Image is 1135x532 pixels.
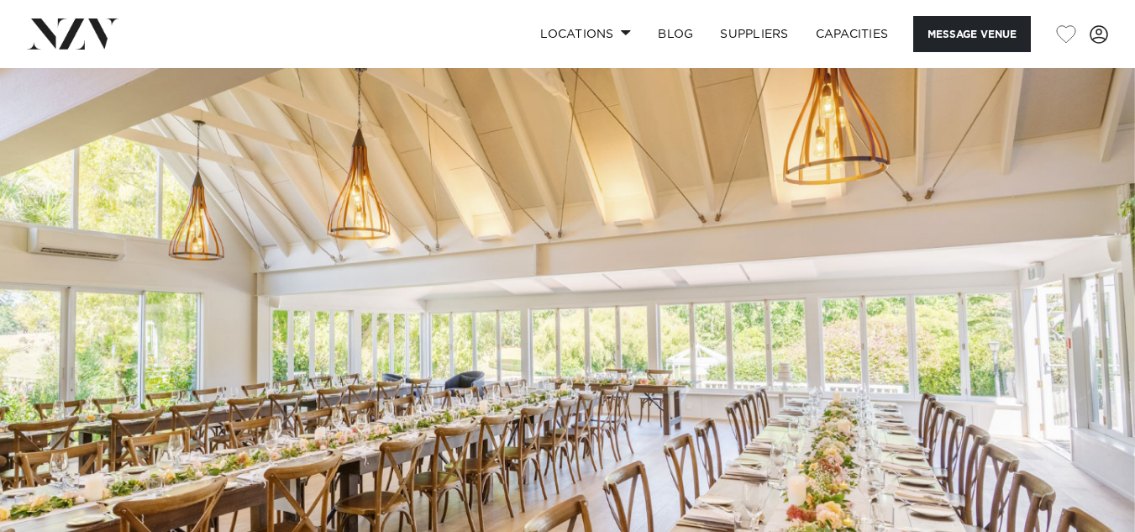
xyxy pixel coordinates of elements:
a: Capacities [802,16,902,52]
a: SUPPLIERS [707,16,801,52]
img: nzv-logo.png [27,18,118,49]
a: Locations [527,16,644,52]
a: BLOG [644,16,707,52]
button: Message Venue [913,16,1031,52]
